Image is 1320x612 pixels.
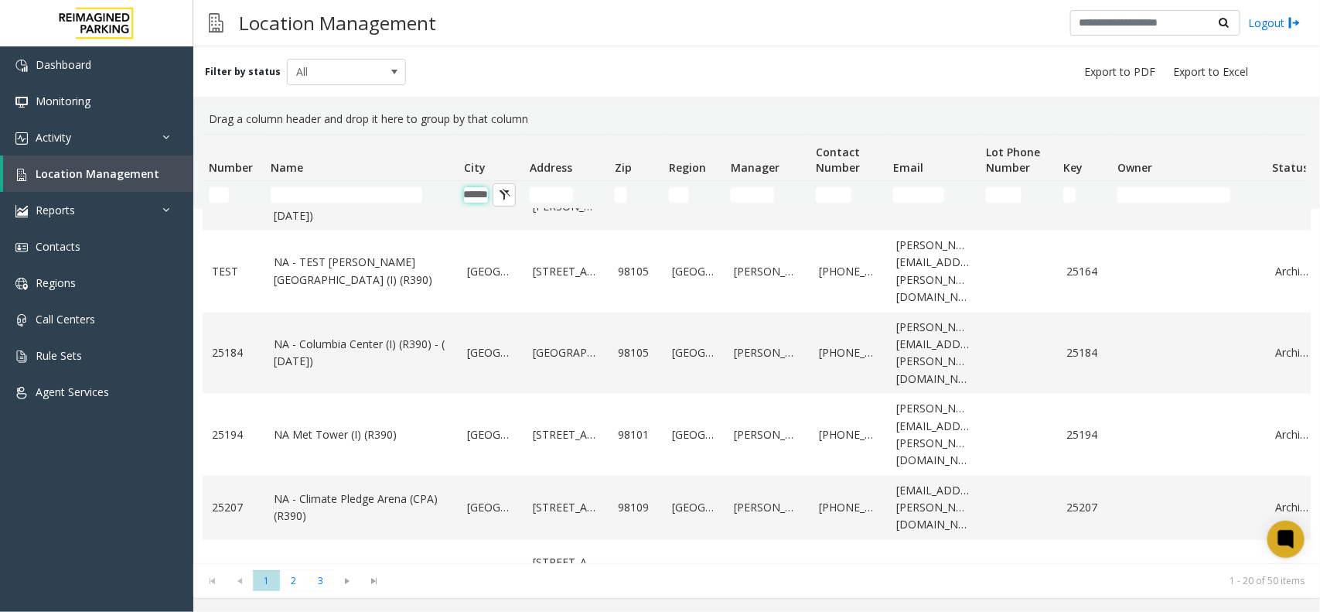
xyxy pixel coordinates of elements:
[1117,187,1230,203] input: Owner Filter
[1066,344,1102,361] a: 25184
[530,160,572,175] span: Address
[986,187,1022,203] input: Lot Phone Number Filter
[3,156,193,192] a: Location Management
[896,400,970,470] a: [PERSON_NAME][EMAIL_ADDRESS][PERSON_NAME][DOMAIN_NAME]
[209,160,253,175] span: Number
[896,237,970,306] a: [PERSON_NAME][EMAIL_ADDRESS][PERSON_NAME][DOMAIN_NAME]
[533,263,599,280] a: [STREET_ADDRESS]
[1173,64,1248,80] span: Export to Excel
[15,350,28,363] img: 'icon'
[618,263,653,280] a: 98105
[212,499,255,516] a: 25207
[307,570,334,591] span: Page 3
[980,181,1057,209] td: Lot Phone Number Filter
[15,314,28,327] img: 'icon'
[672,344,715,361] a: [GEOGRAPHIC_DATA]
[203,181,264,209] td: Number Filter
[1063,160,1083,175] span: Key
[15,278,28,290] img: 'icon'
[467,499,514,516] a: [GEOGRAPHIC_DATA]
[819,263,878,280] a: [PHONE_NUMBER]
[663,181,725,209] td: Region Filter
[274,491,449,525] a: NA - Climate Pledge Arena (CPA) (R390)
[271,160,303,175] span: Name
[467,263,514,280] a: [GEOGRAPHIC_DATA]
[253,570,280,591] span: Page 1
[1248,15,1301,31] a: Logout
[493,183,516,207] button: Clear
[212,344,255,361] a: 25184
[1117,160,1152,175] span: Owner
[893,187,944,203] input: Email Filter
[618,499,653,516] a: 98109
[15,205,28,217] img: 'icon'
[36,348,82,363] span: Rule Sets
[615,160,632,175] span: Zip
[1111,181,1266,209] td: Owner Filter
[810,181,887,209] td: Contact Number Filter
[816,187,851,203] input: Contact Number Filter
[819,344,878,361] a: [PHONE_NUMBER]
[15,241,28,254] img: 'icon'
[36,203,75,217] span: Reports
[1066,426,1102,443] a: 25194
[364,575,385,587] span: Go to the last page
[893,160,923,175] span: Email
[896,482,970,534] a: [EMAIL_ADDRESS][PERSON_NAME][DOMAIN_NAME]
[731,187,774,203] input: Manager Filter
[264,181,458,209] td: Name Filter
[337,575,358,587] span: Go to the next page
[672,426,715,443] a: [GEOGRAPHIC_DATA]
[734,499,800,516] a: [PERSON_NAME]
[533,426,599,443] a: [STREET_ADDRESS]
[464,187,488,203] input: City Filter
[887,181,980,209] td: Email Filter
[212,426,255,443] a: 25194
[36,312,95,327] span: Call Centers
[669,160,706,175] span: Region
[533,555,599,590] a: [STREET_ADDRESS][PERSON_NAME]
[36,239,80,254] span: Contacts
[209,187,229,203] input: Number Filter
[896,319,970,388] a: [PERSON_NAME][EMAIL_ADDRESS][PERSON_NAME][DOMAIN_NAME]
[1066,499,1102,516] a: 25207
[986,145,1040,175] span: Lot Phone Number
[288,60,382,84] span: All
[819,426,878,443] a: [PHONE_NUMBER]
[271,187,422,203] input: Name Filter
[15,169,28,181] img: 'icon'
[231,4,444,42] h3: Location Management
[205,65,281,79] label: Filter by status
[1266,135,1320,181] th: Status
[618,426,653,443] a: 98101
[672,263,715,280] a: [GEOGRAPHIC_DATA]
[209,4,223,42] img: pageIcon
[731,160,779,175] span: Manager
[530,187,573,203] input: Address Filter
[734,344,800,361] a: [PERSON_NAME]
[1066,263,1102,280] a: 25164
[1275,426,1311,443] a: Archived
[1275,344,1311,361] a: Archived
[274,336,449,371] a: NA - Columbia Center (I) (R390) - ( [DATE])
[669,187,689,203] input: Region Filter
[274,426,449,443] a: NA Met Tower (I) (R390)
[615,187,627,203] input: Zip Filter
[618,344,653,361] a: 98105
[361,570,388,592] span: Go to the last page
[36,94,90,108] span: Monitoring
[203,104,1311,134] div: Drag a column header and drop it here to group by that column
[533,499,599,516] a: [STREET_ADDRESS]
[212,263,255,280] a: TEST
[672,499,715,516] a: [GEOGRAPHIC_DATA]
[36,166,159,181] span: Location Management
[36,57,91,72] span: Dashboard
[467,426,514,443] a: [GEOGRAPHIC_DATA]
[193,134,1320,563] div: Data table
[334,570,361,592] span: Go to the next page
[734,263,800,280] a: [PERSON_NAME]
[15,60,28,72] img: 'icon'
[1167,61,1254,83] button: Export to Excel
[1084,64,1155,80] span: Export to PDF
[458,181,524,209] td: City Filter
